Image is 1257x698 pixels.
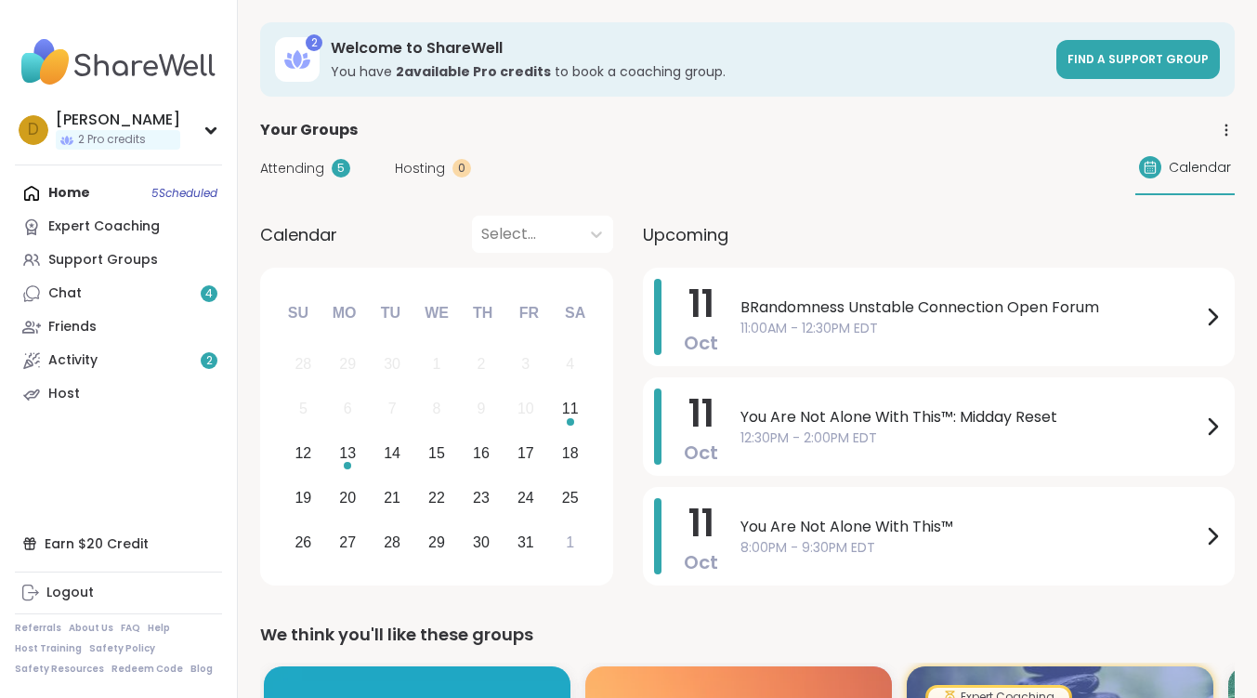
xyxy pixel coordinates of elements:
div: Not available Wednesday, October 8th, 2025 [417,389,457,429]
div: 16 [473,441,490,466]
div: Support Groups [48,251,158,270]
span: BRandomness Unstable Connection Open Forum [740,296,1201,319]
div: 12 [295,441,311,466]
div: Su [278,293,319,334]
div: Choose Monday, October 13th, 2025 [328,434,368,474]
span: Your Groups [260,119,358,141]
div: 5 [299,396,308,421]
div: Not available Friday, October 10th, 2025 [505,389,545,429]
div: 26 [295,530,311,555]
span: 11 [688,497,714,549]
div: Choose Friday, October 17th, 2025 [505,434,545,474]
div: Choose Saturday, October 25th, 2025 [550,478,590,518]
div: Not available Saturday, October 4th, 2025 [550,345,590,385]
span: Attending [260,159,324,178]
div: Logout [46,584,94,602]
a: Referrals [15,622,61,635]
div: Not available Wednesday, October 1st, 2025 [417,345,457,385]
a: Find a support group [1056,40,1220,79]
div: 3 [521,351,530,376]
a: Chat4 [15,277,222,310]
div: Choose Saturday, October 18th, 2025 [550,434,590,474]
a: FAQ [121,622,140,635]
div: 10 [517,396,534,421]
div: 11 [562,396,579,421]
div: 0 [452,159,471,178]
div: 18 [562,441,579,466]
div: Choose Tuesday, October 14th, 2025 [373,434,412,474]
span: Oct [684,549,718,575]
div: 19 [295,485,311,510]
span: 11 [688,278,714,330]
a: About Us [69,622,113,635]
div: Choose Sunday, October 12th, 2025 [283,434,323,474]
div: 6 [344,396,352,421]
div: Choose Tuesday, October 21st, 2025 [373,478,412,518]
span: 2 Pro credits [78,132,146,148]
div: Choose Saturday, November 1st, 2025 [550,522,590,562]
div: Not available Sunday, October 5th, 2025 [283,389,323,429]
span: Find a support group [1067,51,1209,67]
span: 11 [688,388,714,440]
div: 30 [384,351,400,376]
span: Upcoming [643,222,728,247]
span: You Are Not Alone With This™: Midday Reset [740,406,1201,428]
div: Choose Wednesday, October 22nd, 2025 [417,478,457,518]
div: 25 [562,485,579,510]
a: Friends [15,310,222,344]
div: 13 [339,441,356,466]
div: Host [48,385,80,403]
div: Fr [508,293,549,334]
div: Choose Thursday, October 23rd, 2025 [462,478,502,518]
span: Oct [684,440,718,466]
div: 14 [384,441,400,466]
span: 2 [206,353,213,369]
div: 21 [384,485,400,510]
div: 27 [339,530,356,555]
span: 11:00AM - 12:30PM EDT [740,319,1201,338]
span: D [28,118,39,142]
div: Choose Thursday, October 30th, 2025 [462,522,502,562]
div: 4 [566,351,574,376]
div: Chat [48,284,82,303]
div: 30 [473,530,490,555]
h3: Welcome to ShareWell [331,38,1045,59]
span: Oct [684,330,718,356]
span: Calendar [1169,158,1231,178]
img: ShareWell Nav Logo [15,30,222,95]
div: Choose Wednesday, October 15th, 2025 [417,434,457,474]
span: Hosting [395,159,445,178]
div: Not available Friday, October 3rd, 2025 [505,345,545,385]
span: 12:30PM - 2:00PM EDT [740,428,1201,448]
div: 28 [384,530,400,555]
div: Mo [323,293,364,334]
div: Sa [555,293,596,334]
div: Not available Sunday, September 28th, 2025 [283,345,323,385]
div: 2 [306,34,322,51]
div: 17 [517,441,534,466]
div: 23 [473,485,490,510]
div: 28 [295,351,311,376]
div: Choose Wednesday, October 29th, 2025 [417,522,457,562]
a: Activity2 [15,344,222,377]
span: 8:00PM - 9:30PM EDT [740,538,1201,558]
a: Safety Policy [89,642,155,655]
a: Help [148,622,170,635]
div: Not available Tuesday, October 7th, 2025 [373,389,412,429]
div: Not available Thursday, October 2nd, 2025 [462,345,502,385]
div: 15 [428,441,445,466]
div: [PERSON_NAME] [56,110,180,130]
a: Support Groups [15,244,222,277]
div: Choose Monday, October 20th, 2025 [328,478,368,518]
div: month 2025-10 [281,342,592,564]
div: Friends [48,318,97,336]
a: Logout [15,576,222,610]
div: Not available Monday, October 6th, 2025 [328,389,368,429]
div: 5 [332,159,350,178]
a: Blog [190,663,213,676]
span: You Are Not Alone With This™ [740,516,1201,538]
div: 31 [517,530,534,555]
div: Choose Friday, October 31st, 2025 [505,522,545,562]
div: 2 [477,351,485,376]
div: 24 [517,485,534,510]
